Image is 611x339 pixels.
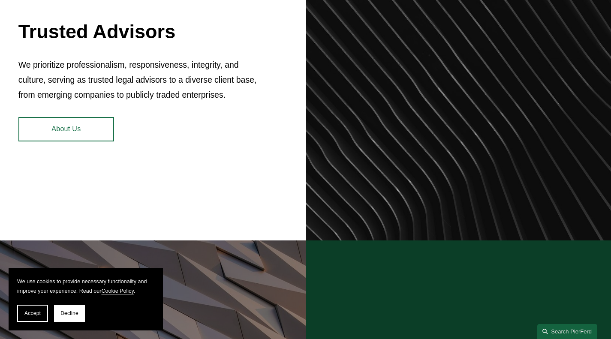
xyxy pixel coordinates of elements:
[17,277,154,296] p: We use cookies to provide necessary functionality and improve your experience. Read our .
[54,305,85,322] button: Decline
[18,117,114,142] a: About Us
[60,310,78,316] span: Decline
[18,20,258,44] h2: Trusted Advisors
[17,305,48,322] button: Accept
[101,288,133,294] a: Cookie Policy
[9,268,163,330] section: Cookie banner
[537,324,597,339] a: Search this site
[24,310,41,316] span: Accept
[18,57,258,102] p: We prioritize professionalism, responsiveness, integrity, and culture, serving as trusted legal a...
